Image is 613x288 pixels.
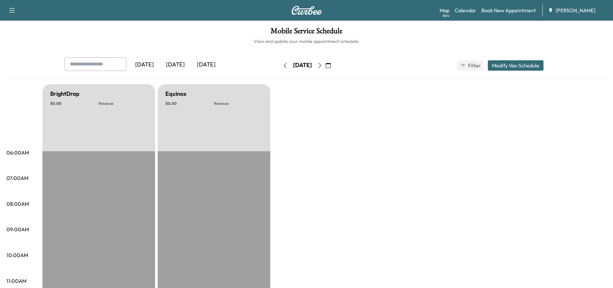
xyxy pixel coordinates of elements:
[50,101,99,106] p: $ 0.00
[556,6,595,14] span: [PERSON_NAME]
[443,13,450,18] div: Beta
[165,101,214,106] p: $ 0.00
[6,174,28,182] p: 07:00AM
[165,89,186,98] h5: Equinox
[293,61,312,69] div: [DATE]
[191,57,222,72] div: [DATE]
[6,38,607,45] h6: View and update your mobile appointment schedule.
[440,6,450,14] a: MapBeta
[458,60,483,71] button: Filter
[6,225,29,233] p: 09:00AM
[50,89,79,98] h5: BrightDrop
[129,57,160,72] div: [DATE]
[291,6,322,15] img: Curbee Logo
[488,60,543,71] button: Modify Van Schedule
[6,27,607,38] h1: Mobile Service Schedule
[6,277,26,285] p: 11:00AM
[455,6,476,14] a: Calendar
[468,62,480,69] span: Filter
[99,101,147,106] p: Revenue
[481,6,536,14] a: Book New Appointment
[6,251,28,259] p: 10:00AM
[214,101,263,106] p: Revenue
[6,149,29,156] p: 06:00AM
[160,57,191,72] div: [DATE]
[6,200,29,208] p: 08:00AM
